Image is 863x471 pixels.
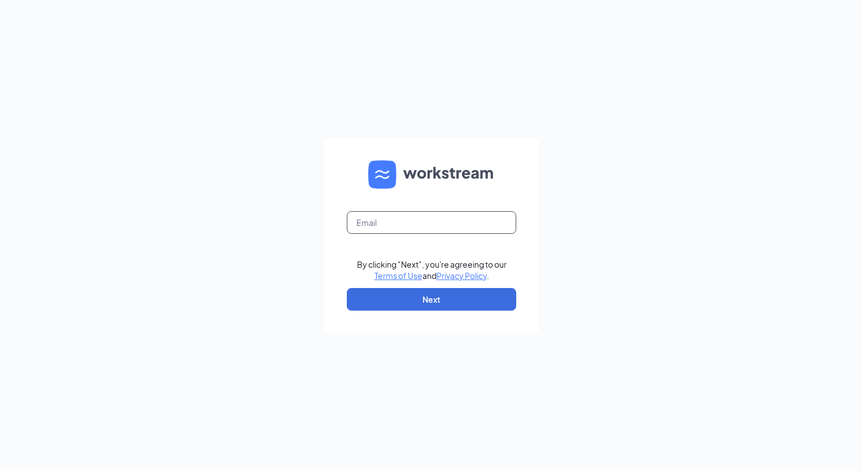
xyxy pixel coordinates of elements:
[368,160,495,189] img: WS logo and Workstream text
[347,211,516,234] input: Email
[374,271,422,281] a: Terms of Use
[347,288,516,311] button: Next
[437,271,487,281] a: Privacy Policy
[357,259,507,281] div: By clicking "Next", you're agreeing to our and .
